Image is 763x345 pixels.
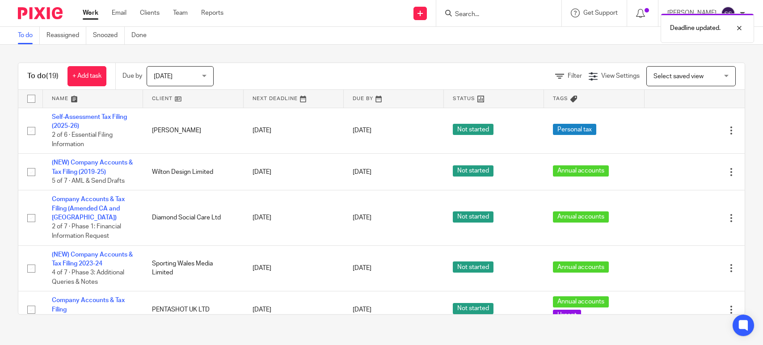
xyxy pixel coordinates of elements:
[653,73,704,80] span: Select saved view
[143,154,243,190] td: Wilton Design Limited
[131,27,153,44] a: Done
[140,8,160,17] a: Clients
[52,160,133,175] a: (NEW) Company Accounts & Tax Filing (2019-25)
[453,261,493,273] span: Not started
[553,261,609,273] span: Annual accounts
[670,24,721,33] p: Deadline updated.
[353,127,371,134] span: [DATE]
[122,72,142,80] p: Due by
[353,265,371,271] span: [DATE]
[52,269,124,285] span: 4 of 7 · Phase 3: Additional Queries & Notes
[721,6,735,21] img: svg%3E
[244,108,344,154] td: [DATE]
[601,73,640,79] span: View Settings
[568,73,582,79] span: Filter
[52,178,125,184] span: 5 of 7 · AML & Send Drafts
[93,27,125,44] a: Snoozed
[453,303,493,314] span: Not started
[553,211,609,223] span: Annual accounts
[52,132,113,147] span: 2 of 6 · Essential Filing Information
[244,291,344,328] td: [DATE]
[553,165,609,177] span: Annual accounts
[112,8,126,17] a: Email
[143,245,243,291] td: Sporting Wales Media Limited
[52,196,125,221] a: Company Accounts & Tax Filing (Amended CA and [GEOGRAPHIC_DATA])
[553,124,596,135] span: Personal tax
[244,154,344,190] td: [DATE]
[453,124,493,135] span: Not started
[173,8,188,17] a: Team
[52,114,127,129] a: Self-Assessment Tax Filing (2025-26)
[52,297,125,312] a: Company Accounts & Tax Filing
[18,7,63,19] img: Pixie
[67,66,106,86] a: + Add task
[52,224,121,240] span: 2 of 7 · Phase 1: Financial Information Request
[143,291,243,328] td: PENTASHOT UK LTD
[46,72,59,80] span: (19)
[201,8,223,17] a: Reports
[453,211,493,223] span: Not started
[52,252,133,267] a: (NEW) Company Accounts & Tax Filing 2023-24
[553,296,609,307] span: Annual accounts
[353,307,371,313] span: [DATE]
[244,190,344,245] td: [DATE]
[143,190,243,245] td: Diamond Social Care Ltd
[46,27,86,44] a: Reassigned
[154,73,173,80] span: [DATE]
[453,165,493,177] span: Not started
[83,8,98,17] a: Work
[27,72,59,81] h1: To do
[353,169,371,175] span: [DATE]
[553,310,581,321] span: Urgent
[553,96,568,101] span: Tags
[18,27,40,44] a: To do
[143,108,243,154] td: [PERSON_NAME]
[353,215,371,221] span: [DATE]
[244,245,344,291] td: [DATE]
